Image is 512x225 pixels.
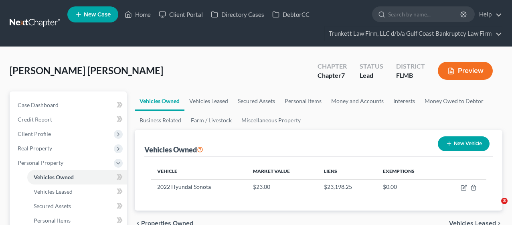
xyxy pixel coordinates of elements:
[360,62,383,71] div: Status
[318,62,347,71] div: Chapter
[18,130,51,137] span: Client Profile
[34,203,71,209] span: Secured Assets
[318,163,376,179] th: Liens
[151,179,246,195] td: 2022 Hyundai Sonota
[396,62,425,71] div: District
[318,179,376,195] td: $23,198.25
[388,7,461,22] input: Search by name...
[18,116,52,123] span: Credit Report
[326,91,389,111] a: Money and Accounts
[84,12,111,18] span: New Case
[325,26,502,41] a: Trunkett Law Firm, LLC d/b/a Gulf Coast Bankruptcy Law Firm
[18,159,63,166] span: Personal Property
[318,71,347,80] div: Chapter
[360,71,383,80] div: Lead
[135,111,186,130] a: Business Related
[438,136,490,151] button: New Vehicle
[186,111,237,130] a: Farm / Livestock
[207,7,268,22] a: Directory Cases
[396,71,425,80] div: FLMB
[27,199,127,213] a: Secured Assets
[475,7,502,22] a: Help
[27,184,127,199] a: Vehicles Leased
[485,198,504,217] iframe: Intercom live chat
[247,179,318,195] td: $23.00
[18,145,52,152] span: Real Property
[376,163,440,179] th: Exemptions
[34,188,73,195] span: Vehicles Leased
[389,91,420,111] a: Interests
[11,98,127,112] a: Case Dashboard
[144,145,203,154] div: Vehicles Owned
[341,71,345,79] span: 7
[135,91,184,111] a: Vehicles Owned
[268,7,314,22] a: DebtorCC
[501,198,508,204] span: 3
[420,91,488,111] a: Money Owed to Debtor
[155,7,207,22] a: Client Portal
[247,163,318,179] th: Market Value
[184,91,233,111] a: Vehicles Leased
[18,101,59,108] span: Case Dashboard
[151,163,246,179] th: Vehicle
[11,112,127,127] a: Credit Report
[280,91,326,111] a: Personal Items
[237,111,306,130] a: Miscellaneous Property
[34,174,74,180] span: Vehicles Owned
[233,91,280,111] a: Secured Assets
[34,217,71,224] span: Personal Items
[27,170,127,184] a: Vehicles Owned
[438,62,493,80] button: Preview
[121,7,155,22] a: Home
[10,65,163,76] span: [PERSON_NAME] [PERSON_NAME]
[376,179,440,195] td: $0.00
